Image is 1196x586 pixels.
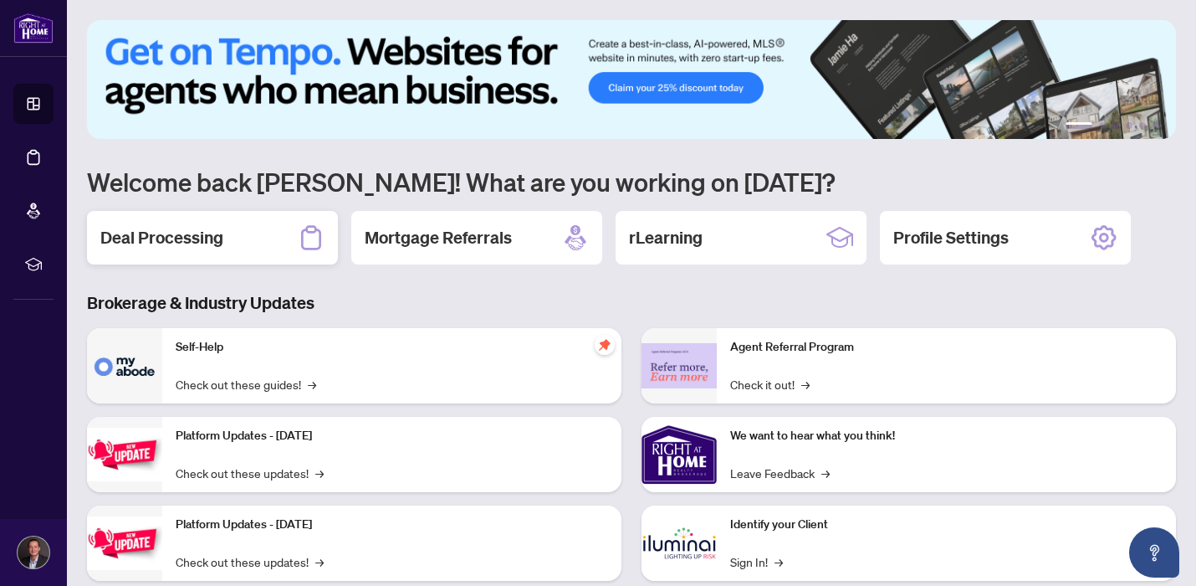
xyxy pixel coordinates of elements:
p: Platform Updates - [DATE] [176,427,608,445]
img: Agent Referral Program [641,343,717,389]
h3: Brokerage & Industry Updates [87,291,1176,315]
span: → [821,464,830,482]
span: → [315,553,324,571]
img: We want to hear what you think! [641,417,717,492]
p: We want to hear what you think! [730,427,1163,445]
p: Identify your Client [730,516,1163,534]
a: Leave Feedback→ [730,464,830,482]
p: Platform Updates - [DATE] [176,516,608,534]
img: Platform Updates - July 8, 2025 [87,517,162,569]
h1: Welcome back [PERSON_NAME]! What are you working on [DATE]? [87,166,1176,198]
span: pushpin [595,335,615,355]
button: 4 [1126,122,1132,129]
img: Slide 0 [87,20,1176,139]
h2: rLearning [629,226,703,249]
a: Check out these guides!→ [176,375,316,393]
a: Check out these updates!→ [176,464,324,482]
a: Check out these updates!→ [176,553,324,571]
button: 1 [1066,122,1092,129]
span: → [774,553,783,571]
h2: Deal Processing [100,226,223,249]
img: logo [13,13,54,44]
button: Open asap [1129,527,1179,578]
button: 3 [1112,122,1119,129]
span: → [308,375,316,393]
h2: Profile Settings [893,226,1009,249]
button: 5 [1139,122,1146,129]
button: 2 [1099,122,1106,129]
a: Sign In!→ [730,553,783,571]
span: → [801,375,810,393]
img: Profile Icon [18,537,49,568]
img: Identify your Client [641,506,717,581]
button: 6 [1153,122,1159,129]
p: Self-Help [176,338,608,357]
img: Self-Help [87,328,162,404]
img: Platform Updates - July 21, 2025 [87,428,162,481]
h2: Mortgage Referrals [365,226,512,249]
p: Agent Referral Program [730,338,1163,357]
span: → [315,464,324,482]
a: Check it out!→ [730,375,810,393]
